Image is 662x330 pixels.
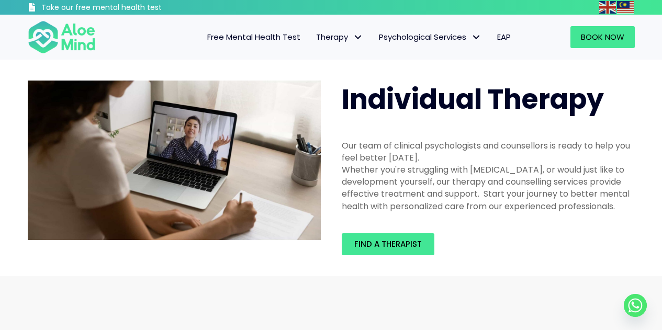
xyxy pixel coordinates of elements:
[354,238,422,249] span: Find a therapist
[199,26,308,48] a: Free Mental Health Test
[342,80,604,118] span: Individual Therapy
[469,30,484,45] span: Psychological Services: submenu
[28,81,321,241] img: Aloe Mind Malaysia | Mental Healthcare Services in Malaysia and Singapore
[617,1,634,14] img: ms
[371,26,489,48] a: Psychological ServicesPsychological Services: submenu
[351,30,366,45] span: Therapy: submenu
[489,26,519,48] a: EAP
[316,31,363,42] span: Therapy
[342,140,635,164] div: Our team of clinical psychologists and counsellors is ready to help you feel better [DATE].
[624,294,647,317] a: Whatsapp
[342,164,635,212] div: Whether you're struggling with [MEDICAL_DATA], or would just like to development yourself, our th...
[28,3,218,15] a: Take our free mental health test
[41,3,218,13] h3: Take our free mental health test
[207,31,300,42] span: Free Mental Health Test
[617,1,635,13] a: Malay
[599,1,617,13] a: English
[342,233,434,255] a: Find a therapist
[497,31,511,42] span: EAP
[570,26,635,48] a: Book Now
[308,26,371,48] a: TherapyTherapy: submenu
[28,20,96,54] img: Aloe mind Logo
[599,1,616,14] img: en
[109,26,519,48] nav: Menu
[379,31,481,42] span: Psychological Services
[581,31,624,42] span: Book Now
